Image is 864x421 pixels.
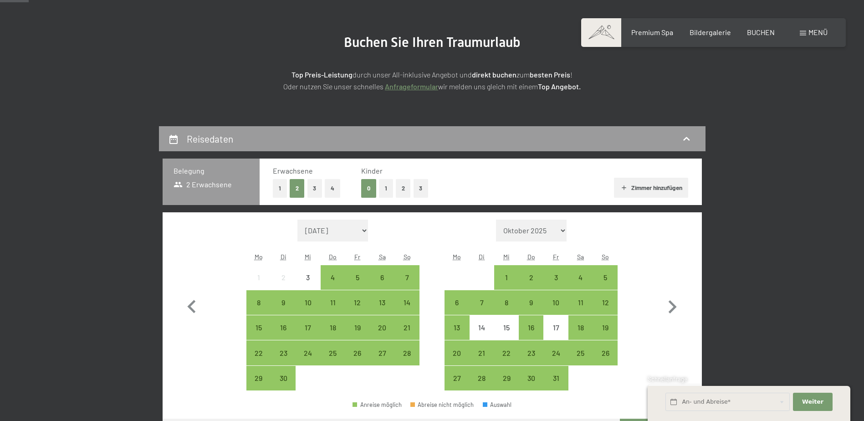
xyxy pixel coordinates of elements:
div: Anreise möglich [370,265,394,290]
div: Anreise nicht möglich [470,315,494,340]
div: Anreise möglich [345,340,370,365]
div: Anreise möglich [246,290,271,315]
div: 14 [470,324,493,347]
div: Anreise möglich [519,290,543,315]
div: Thu Oct 16 2025 [519,315,543,340]
div: Fri Oct 03 2025 [543,265,568,290]
div: 15 [495,324,518,347]
a: Bildergalerie [690,28,731,36]
abbr: Montag [453,253,461,261]
div: 3 [297,274,319,297]
div: Fri Sep 05 2025 [345,265,370,290]
div: Anreise möglich [494,366,519,390]
div: 28 [470,375,493,397]
div: Anreise möglich [494,290,519,315]
div: Anreise möglich [370,315,394,340]
button: 1 [273,179,287,198]
abbr: Sonntag [404,253,411,261]
div: Thu Oct 30 2025 [519,366,543,390]
div: Mon Sep 08 2025 [246,290,271,315]
div: 19 [594,324,617,347]
div: Anreise möglich [519,366,543,390]
div: 27 [371,349,394,372]
div: 9 [520,299,542,322]
div: Sun Sep 14 2025 [394,290,419,315]
div: 12 [346,299,369,322]
div: 20 [371,324,394,347]
a: Anfrageformular [385,82,438,91]
div: 18 [322,324,344,347]
div: 29 [495,375,518,397]
strong: besten Preis [530,70,570,79]
div: 21 [395,324,418,347]
abbr: Sonntag [602,253,609,261]
div: 7 [395,274,418,297]
div: Anreise möglich [321,265,345,290]
div: 4 [569,274,592,297]
div: Anreise möglich [321,290,345,315]
abbr: Montag [255,253,263,261]
div: 10 [544,299,567,322]
div: 5 [346,274,369,297]
button: 0 [361,179,376,198]
div: Wed Sep 03 2025 [296,265,320,290]
div: Anreise nicht möglich [494,315,519,340]
div: Anreise möglich [470,366,494,390]
div: Anreise möglich [321,340,345,365]
div: 22 [247,349,270,372]
div: Mon Oct 27 2025 [445,366,469,390]
div: 20 [445,349,468,372]
div: 6 [445,299,468,322]
div: 13 [371,299,394,322]
button: 4 [325,179,340,198]
div: 9 [272,299,295,322]
div: 1 [247,274,270,297]
div: 26 [594,349,617,372]
div: Tue Sep 16 2025 [271,315,296,340]
div: 29 [247,375,270,397]
div: 10 [297,299,319,322]
div: Sun Oct 05 2025 [593,265,618,290]
div: 2 [520,274,542,297]
div: Wed Oct 22 2025 [494,340,519,365]
div: Anreise möglich [394,340,419,365]
div: Anreise möglich [494,340,519,365]
div: 12 [594,299,617,322]
div: Anreise möglich [494,265,519,290]
div: 23 [520,349,542,372]
div: Anreise möglich [271,366,296,390]
div: Wed Sep 24 2025 [296,340,320,365]
div: 2 [272,274,295,297]
div: Anreise möglich [519,315,543,340]
button: 2 [396,179,411,198]
div: Anreise möglich [370,290,394,315]
div: 8 [247,299,270,322]
div: Anreise möglich [246,366,271,390]
div: 16 [520,324,542,347]
div: 8 [495,299,518,322]
div: 3 [544,274,567,297]
span: Schnellanfrage [648,375,687,383]
button: 2 [290,179,305,198]
div: Sat Oct 18 2025 [568,315,593,340]
abbr: Freitag [553,253,559,261]
div: Wed Oct 15 2025 [494,315,519,340]
div: Thu Oct 02 2025 [519,265,543,290]
div: Tue Oct 14 2025 [470,315,494,340]
div: Anreise möglich [568,315,593,340]
div: 11 [322,299,344,322]
div: Thu Sep 25 2025 [321,340,345,365]
div: Auswahl [483,402,512,408]
abbr: Dienstag [281,253,286,261]
div: 22 [495,349,518,372]
div: Anreise möglich [394,315,419,340]
div: 24 [544,349,567,372]
div: Tue Oct 07 2025 [470,290,494,315]
div: Anreise möglich [370,340,394,365]
div: Anreise möglich [593,340,618,365]
div: Mon Sep 15 2025 [246,315,271,340]
abbr: Donnerstag [329,253,337,261]
abbr: Samstag [577,253,584,261]
div: Mon Oct 13 2025 [445,315,469,340]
